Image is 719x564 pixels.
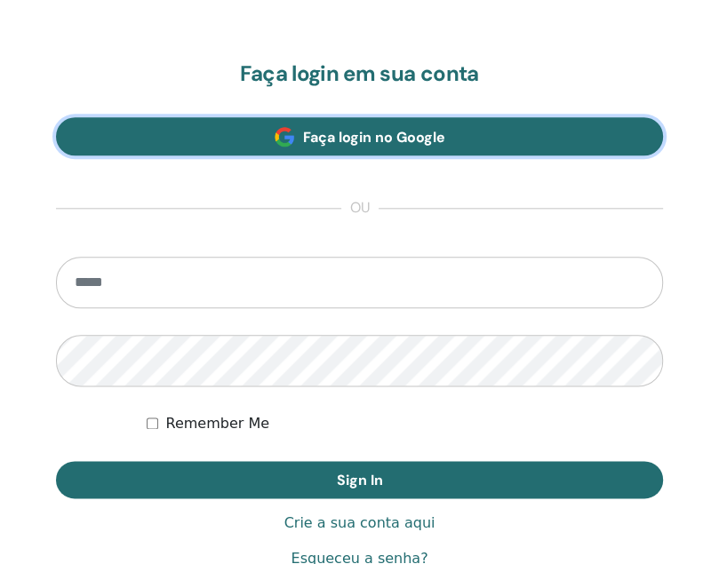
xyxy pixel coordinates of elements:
[337,471,383,489] span: Sign In
[303,128,445,147] span: Faça login no Google
[56,61,663,87] h2: Faça login em sua conta
[165,413,269,434] label: Remember Me
[341,198,379,219] span: ou
[56,461,663,498] button: Sign In
[56,117,663,155] a: Faça login no Google
[147,413,663,434] div: Keep me authenticated indefinitely or until I manually logout
[284,512,435,534] a: Crie a sua conta aqui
